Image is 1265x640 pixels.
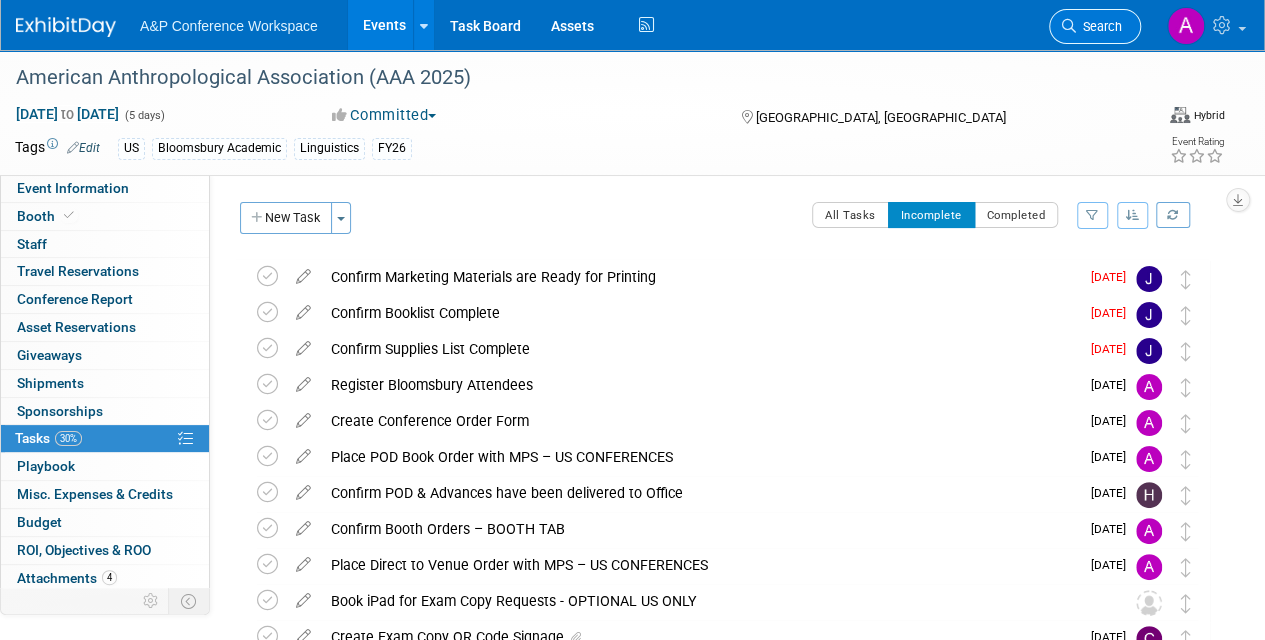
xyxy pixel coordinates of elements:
[1,481,209,508] a: Misc. Expenses & Credits
[1091,486,1136,500] span: [DATE]
[1136,446,1162,472] img: Amanda Oney
[1,453,209,480] a: Playbook
[1,258,209,285] a: Travel Reservations
[286,268,321,286] a: edit
[325,105,444,126] button: Committed
[1136,374,1162,400] img: Amanda Oney
[286,556,321,574] a: edit
[64,210,74,221] i: Booth reservation complete
[1193,108,1225,123] div: Hybrid
[17,486,173,502] span: Misc. Expenses & Credits
[1049,9,1141,44] a: Search
[1136,302,1162,328] img: Joe Kreuser
[1136,482,1162,508] img: Hannah Siegel
[1136,410,1162,436] img: Amanda Oney
[17,514,62,530] span: Budget
[1156,202,1190,228] a: Refresh
[321,332,1079,366] div: Confirm Supplies List Complete
[134,588,169,614] td: Personalize Event Tab Strip
[17,180,129,196] span: Event Information
[1170,107,1190,123] img: Format-Hybrid.png
[974,202,1059,228] button: Completed
[67,141,100,155] a: Edit
[286,340,321,358] a: edit
[321,368,1079,402] div: Register Bloomsbury Attendees
[1,537,209,564] a: ROI, Objectives & ROO
[17,208,78,224] span: Booth
[17,542,151,558] span: ROI, Objectives & ROO
[1091,342,1136,356] span: [DATE]
[1136,590,1162,616] img: Unassigned
[17,291,133,307] span: Conference Report
[15,137,100,160] td: Tags
[1181,378,1191,397] i: Move task
[755,110,1005,125] span: [GEOGRAPHIC_DATA], [GEOGRAPHIC_DATA]
[169,588,210,614] td: Toggle Event Tabs
[286,520,321,538] a: edit
[1136,554,1162,580] img: Amanda Oney
[17,375,84,391] span: Shipments
[1181,558,1191,577] i: Move task
[1091,450,1136,464] span: [DATE]
[123,109,165,122] span: (5 days)
[1,509,209,536] a: Budget
[17,236,47,252] span: Staff
[321,512,1079,546] div: Confirm Booth Orders – BOOTH TAB
[1,565,209,592] a: Attachments4
[55,431,82,446] span: 30%
[17,403,103,419] span: Sponsorships
[1170,137,1224,147] div: Event Rating
[321,296,1079,330] div: Confirm Booklist Complete
[1181,414,1191,433] i: Move task
[1,175,209,202] a: Event Information
[140,18,318,34] span: A&P Conference Workspace
[1181,306,1191,325] i: Move task
[1136,518,1162,544] img: Amanda Oney
[321,404,1079,438] div: Create Conference Order Form
[1136,266,1162,292] img: Joe Kreuser
[1,231,209,258] a: Staff
[321,548,1079,582] div: Place Direct to Venue Order with MPS – US CONFERENCES
[1091,522,1136,536] span: [DATE]
[1181,342,1191,361] i: Move task
[321,584,1096,618] div: Book iPad for Exam Copy Requests - OPTIONAL US ONLY
[286,304,321,322] a: edit
[58,106,77,122] span: to
[1181,522,1191,541] i: Move task
[1181,486,1191,505] i: Move task
[1,398,209,425] a: Sponsorships
[1170,104,1225,124] div: Event Format
[1048,104,1225,134] div: Event Format
[321,440,1079,474] div: Place POD Book Order with MPS – US CONFERENCES
[16,17,116,37] img: ExhibitDay
[17,263,139,279] span: Travel Reservations
[1181,270,1191,289] i: Move task
[1,370,209,397] a: Shipments
[1076,19,1122,34] span: Search
[812,202,889,228] button: All Tasks
[17,319,136,335] span: Asset Reservations
[1181,450,1191,469] i: Move task
[15,430,82,446] span: Tasks
[286,376,321,394] a: edit
[9,60,1122,96] div: American Anthropological Association (AAA 2025)
[1167,7,1205,45] img: Amanda Oney
[286,484,321,502] a: edit
[1091,378,1136,392] span: [DATE]
[1091,270,1136,284] span: [DATE]
[1091,414,1136,428] span: [DATE]
[1136,338,1162,364] img: Joe Kreuser
[240,202,332,234] button: New Task
[17,458,75,474] span: Playbook
[321,476,1079,510] div: Confirm POD & Advances have been delivered to Office
[1,286,209,313] a: Conference Report
[17,570,117,586] span: Attachments
[152,138,287,159] div: Bloomsbury Academic
[118,138,145,159] div: US
[15,105,120,123] span: [DATE] [DATE]
[17,347,82,363] span: Giveaways
[286,412,321,430] a: edit
[1091,558,1136,572] span: [DATE]
[286,592,321,610] a: edit
[1,314,209,341] a: Asset Reservations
